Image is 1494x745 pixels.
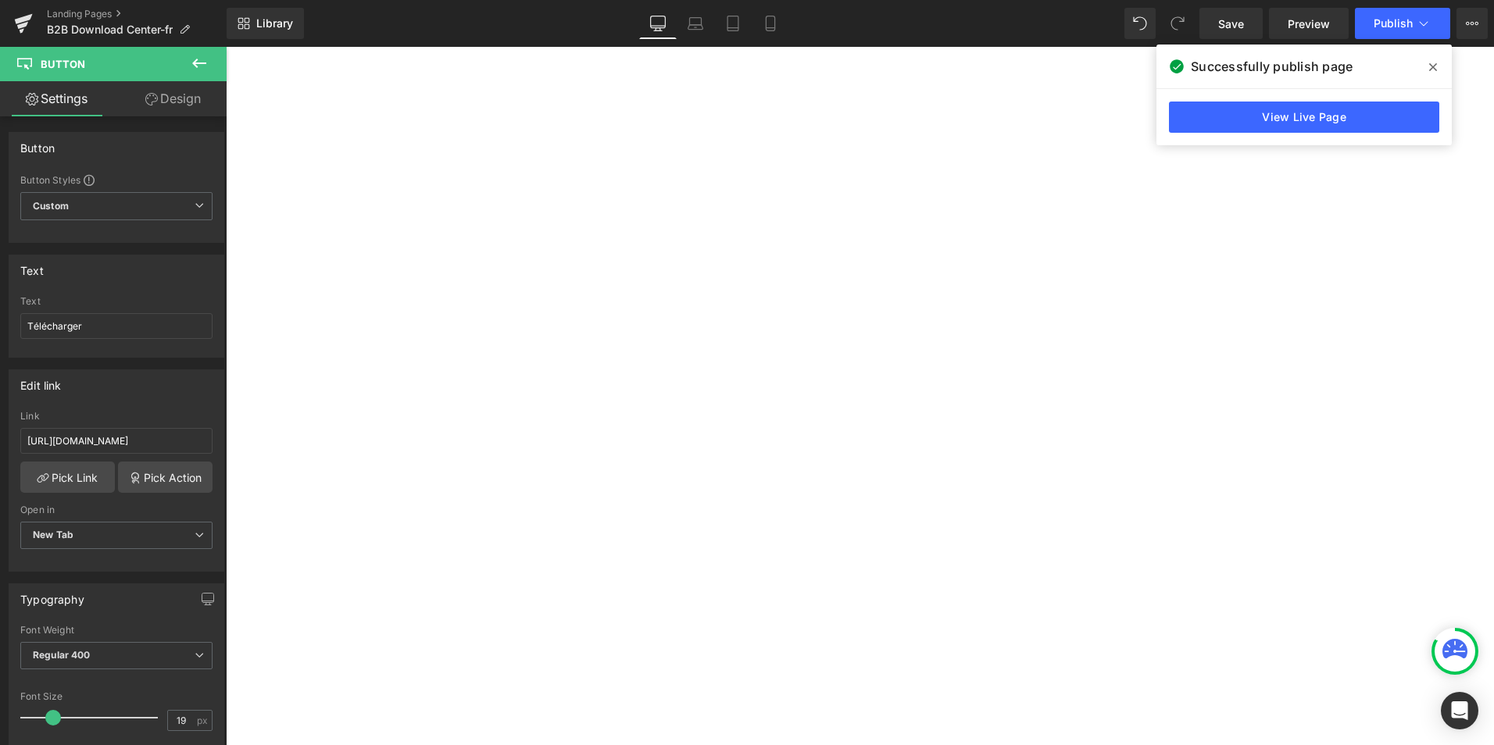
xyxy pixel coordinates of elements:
[20,584,84,606] div: Typography
[20,504,213,515] div: Open in
[256,16,293,30] span: Library
[1456,8,1488,39] button: More
[639,8,677,39] a: Desktop
[41,58,85,70] span: Button
[20,625,213,636] div: Font Weight
[20,411,213,422] div: Link
[20,428,213,454] input: https://your-shop.myshopify.com
[1218,16,1244,32] span: Save
[20,255,44,277] div: Text
[1355,8,1450,39] button: Publish
[1162,8,1193,39] button: Redo
[1269,8,1349,39] a: Preview
[47,23,173,36] span: B2B Download Center-fr
[1124,8,1156,39] button: Undo
[47,8,227,20] a: Landing Pages
[1288,16,1330,32] span: Preview
[33,529,73,540] b: New Tab
[1374,17,1413,30] span: Publish
[20,296,213,307] div: Text
[20,462,115,493] a: Pick Link
[677,8,714,39] a: Laptop
[20,691,213,702] div: Font Size
[1441,692,1478,729] div: Open Intercom Messenger
[20,133,55,155] div: Button
[116,81,230,116] a: Design
[714,8,752,39] a: Tablet
[1169,102,1439,133] a: View Live Page
[1191,57,1353,76] span: Successfully publish page
[752,8,789,39] a: Mobile
[197,715,210,725] span: px
[20,370,62,392] div: Edit link
[33,200,69,213] b: Custom
[33,649,91,661] b: Regular 400
[118,462,213,493] a: Pick Action
[227,8,304,39] a: New Library
[20,173,213,186] div: Button Styles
